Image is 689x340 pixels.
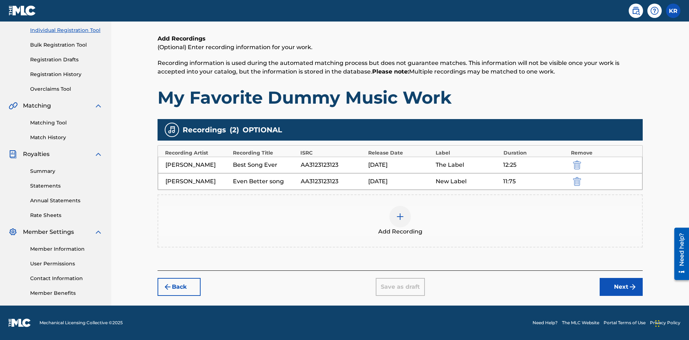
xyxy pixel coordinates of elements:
span: Matching [23,101,51,110]
img: Member Settings [9,228,17,236]
div: Drag [655,313,660,334]
a: Member Information [30,245,103,253]
div: [PERSON_NAME] [165,177,229,186]
a: Public Search [629,4,643,18]
button: Next [600,278,643,296]
img: expand [94,150,103,159]
span: Member Settings [23,228,74,236]
div: AA3123123123 [301,161,365,169]
span: ( 2 ) [230,124,239,135]
span: OPTIONAL [243,124,282,135]
div: Duration [503,149,568,157]
div: User Menu [666,4,680,18]
a: Bulk Registration Tool [30,41,103,49]
img: expand [94,101,103,110]
img: help [650,6,659,15]
a: Matching Tool [30,119,103,127]
a: Annual Statements [30,197,103,204]
img: 12a2ab48e56ec057fbd8.svg [573,161,581,169]
a: Need Help? [533,320,558,326]
strong: Please note: [372,68,409,75]
img: recording [168,126,176,134]
iframe: Resource Center [669,225,689,284]
a: Privacy Policy [650,320,680,326]
a: Registration Drafts [30,56,103,63]
a: Contact Information [30,275,103,282]
a: Portal Terms of Use [604,320,646,326]
div: Recording Artist [165,149,229,157]
a: Match History [30,134,103,141]
div: ISRC [300,149,365,157]
a: Individual Registration Tool [30,27,103,34]
img: Matching [9,101,18,110]
div: 12:25 [503,161,567,169]
div: New Label [436,177,500,186]
span: Recordings [183,124,226,135]
img: 7ee5dd4eb1f8a8e3ef2f.svg [163,283,172,291]
h6: Add Recordings [158,34,643,43]
img: logo [9,318,31,327]
a: Statements [30,182,103,190]
div: Recording Title [233,149,297,157]
div: Remove [571,149,635,157]
img: search [632,6,640,15]
a: Overclaims Tool [30,85,103,93]
div: AA3123123123 [301,177,365,186]
img: MLC Logo [9,5,36,16]
img: 12a2ab48e56ec057fbd8.svg [573,177,581,186]
div: Label [436,149,500,157]
img: Royalties [9,150,17,159]
button: Back [158,278,201,296]
a: Member Benefits [30,289,103,297]
div: The Label [436,161,500,169]
a: Registration History [30,71,103,78]
div: 11:75 [503,177,567,186]
a: Rate Sheets [30,212,103,219]
div: Even Better song [233,177,297,186]
div: Best Song Ever [233,161,297,169]
div: Help [647,4,662,18]
img: add [396,212,404,221]
div: [PERSON_NAME] [165,161,229,169]
img: expand [94,228,103,236]
span: Royalties [23,150,50,159]
span: Mechanical Licensing Collective © 2025 [39,320,123,326]
span: Recording information is used during the automated matching process but does not guarantee matche... [158,60,619,75]
span: Add Recording [378,227,422,236]
iframe: Chat Widget [653,306,689,340]
div: [DATE] [368,161,432,169]
a: User Permissions [30,260,103,268]
a: Summary [30,167,103,175]
div: [DATE] [368,177,432,186]
a: The MLC Website [562,320,599,326]
div: Release Date [368,149,432,157]
span: (Optional) Enter recording information for your work. [158,44,313,51]
img: f7272a7cc735f4ea7f67.svg [628,283,637,291]
h1: My Favorite Dummy Music Work [158,87,643,108]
